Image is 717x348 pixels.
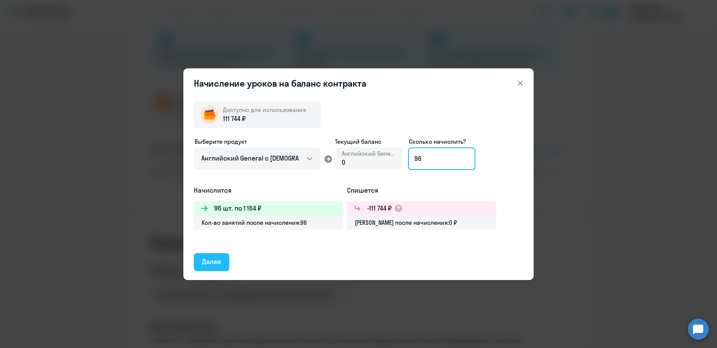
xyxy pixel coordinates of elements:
h3: -111 744 ₽ [367,203,392,213]
div: [PERSON_NAME] после начисления: 0 ₽ [347,215,496,230]
button: Далее [194,253,229,271]
span: Английский General [342,149,395,158]
span: Сколько начислить? [409,138,466,145]
span: 0 [342,158,345,167]
header: Начисление уроков на баланс контракта [183,77,534,89]
span: Выберите продукт [195,138,247,145]
h5: Начислится [194,186,343,195]
img: wallet-circle.png [201,106,218,124]
div: Кол-во занятий после начисления: 96 [194,215,343,230]
div: Далее [202,257,221,267]
h3: 96 шт. по 1 164 ₽ [214,203,261,213]
span: 111 744 ₽ [223,114,246,124]
span: Текущий баланс [335,137,402,146]
span: Доступно для использования [223,106,306,114]
h5: Спишется [347,186,496,195]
